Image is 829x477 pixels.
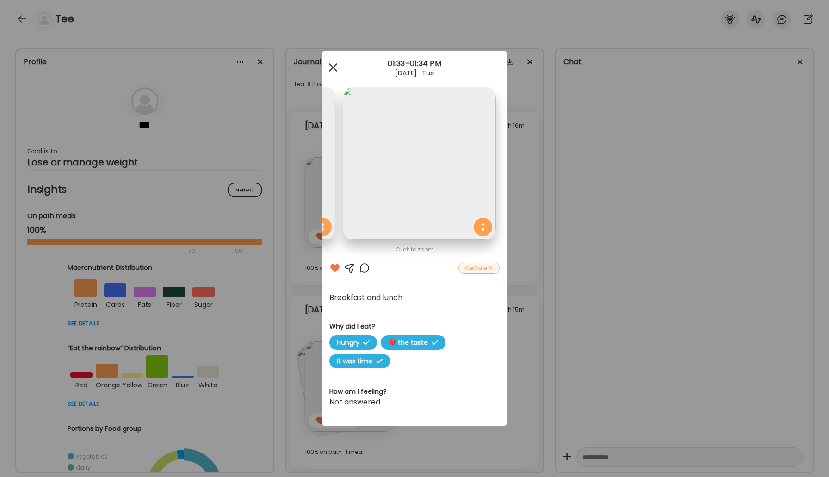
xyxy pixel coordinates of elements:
[343,87,496,240] img: images%2Foo7fuxIcn3dbckGTSfsqpZasXtv1%2FD8X7ACBlCmtjw6HEPqeh%2F3Df6bVJlEGSmHUEF1fj5_1080
[329,322,500,331] h3: Why did I eat?
[322,58,507,69] div: 01:33–01:34 PM
[329,335,377,350] span: Hungry
[329,292,500,303] div: Breakfast and lunch
[381,335,445,350] span: ❤️ the taste
[329,387,500,397] h3: How am I feeling?
[322,69,507,77] div: [DATE] · Tue
[329,354,390,368] span: It was time
[458,263,500,274] div: AteMate AI
[329,397,500,408] div: Not answered.
[329,244,500,255] div: Click to zoom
